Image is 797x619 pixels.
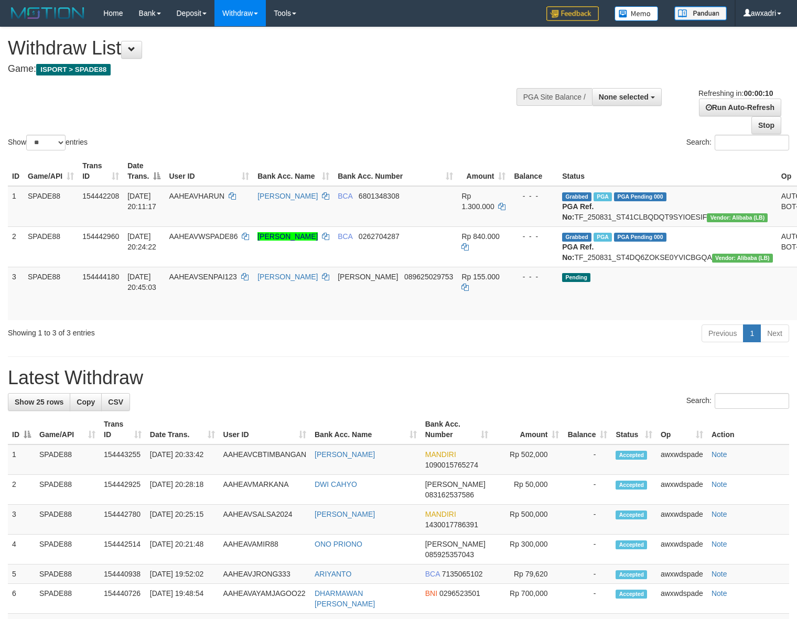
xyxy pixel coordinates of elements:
[563,475,611,505] td: -
[562,192,591,201] span: Grabbed
[712,510,727,518] a: Note
[715,135,789,150] input: Search:
[8,564,35,584] td: 5
[315,450,375,459] a: [PERSON_NAME]
[744,89,773,97] strong: 00:00:10
[35,475,100,505] td: SPADE88
[492,535,563,564] td: Rp 300,000
[674,6,727,20] img: panduan.png
[514,272,554,282] div: - - -
[562,273,590,282] span: Pending
[165,156,253,186] th: User ID: activate to sort column ascending
[8,505,35,535] td: 3
[616,540,647,549] span: Accepted
[421,415,493,444] th: Bank Acc. Number: activate to sort column ascending
[35,505,100,535] td: SPADE88
[592,88,662,106] button: None selected
[546,6,599,21] img: Feedback.jpg
[492,415,563,444] th: Amount: activate to sort column ascending
[656,444,707,475] td: awxwdspade
[24,267,78,320] td: SPADE88
[686,393,789,409] label: Search:
[146,564,219,584] td: [DATE] 19:52:02
[146,535,219,564] td: [DATE] 20:21:48
[614,192,666,201] span: PGA Pending
[439,589,480,598] span: Copy 0296523501 to clipboard
[338,232,352,241] span: BCA
[712,254,773,263] span: Vendor URL: https://dashboard.q2checkout.com/secure
[457,156,510,186] th: Amount: activate to sort column ascending
[699,99,781,116] a: Run Auto-Refresh
[492,564,563,584] td: Rp 79,620
[100,475,146,505] td: 154442925
[8,135,88,150] label: Show entries
[359,232,400,241] span: Copy 0262704287 to clipboard
[310,415,421,444] th: Bank Acc. Name: activate to sort column ascending
[615,6,659,21] img: Button%20Memo.svg
[82,192,119,200] span: 154442208
[8,38,521,59] h1: Withdraw List
[100,535,146,564] td: 154442514
[616,590,647,599] span: Accepted
[8,367,789,388] h1: Latest Withdraw
[425,570,440,578] span: BCA
[404,273,453,281] span: Copy 089625029753 to clipboard
[492,444,563,475] td: Rp 502,000
[563,564,611,584] td: -
[461,273,499,281] span: Rp 155.000
[146,475,219,505] td: [DATE] 20:28:18
[702,324,744,342] a: Previous
[35,444,100,475] td: SPADE88
[425,461,478,469] span: Copy 1090015765274 to clipboard
[425,520,478,529] span: Copy 1430017786391 to clipboard
[8,323,324,338] div: Showing 1 to 3 of 3 entries
[70,393,102,411] a: Copy
[425,450,456,459] span: MANDIRI
[146,444,219,475] td: [DATE] 20:33:42
[616,570,647,579] span: Accepted
[315,480,357,488] a: DWI CAHYO
[82,273,119,281] span: 154444180
[315,589,375,608] a: DHARMAWAN [PERSON_NAME]
[656,415,707,444] th: Op: activate to sort column ascending
[35,535,100,564] td: SPADE88
[315,570,351,578] a: ARIYANTO
[514,231,554,242] div: - - -
[315,510,375,518] a: [PERSON_NAME]
[562,243,594,262] b: PGA Ref. No:
[712,589,727,598] a: Note
[127,192,156,211] span: [DATE] 20:11:17
[510,156,558,186] th: Balance
[558,226,777,267] td: TF_250831_ST4DQ6ZOKSE0YVICBGQA
[8,393,70,411] a: Show 25 rows
[24,156,78,186] th: Game/API: activate to sort column ascending
[599,93,649,101] span: None selected
[492,475,563,505] td: Rp 50,000
[760,324,789,342] a: Next
[514,191,554,201] div: - - -
[8,5,88,21] img: MOTION_logo.png
[558,186,777,227] td: TF_250831_ST41CLBQDQT9SYIOESIF
[169,232,238,241] span: AAHEAVWSPADE86
[656,475,707,505] td: awxwdspade
[219,584,310,614] td: AAHEAVAYAMJAGOO22
[698,89,773,97] span: Refreshing in:
[100,415,146,444] th: Trans ID: activate to sort column ascending
[146,505,219,535] td: [DATE] 20:25:15
[127,232,156,251] span: [DATE] 20:24:22
[219,444,310,475] td: AAHEAVCBTIMBANGAN
[614,233,666,242] span: PGA Pending
[686,135,789,150] label: Search:
[461,232,499,241] span: Rp 840.000
[169,273,236,281] span: AAHEAVSENPAI123
[425,550,474,559] span: Copy 085925357043 to clipboard
[707,213,768,222] span: Vendor URL: https://dashboard.q2checkout.com/secure
[715,393,789,409] input: Search:
[425,480,486,488] span: [PERSON_NAME]
[219,475,310,505] td: AAHEAVMARKANA
[36,64,111,75] span: ISPORT > SPADE88
[26,135,66,150] select: Showentries
[100,564,146,584] td: 154440938
[219,415,310,444] th: User ID: activate to sort column ascending
[492,584,563,614] td: Rp 700,000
